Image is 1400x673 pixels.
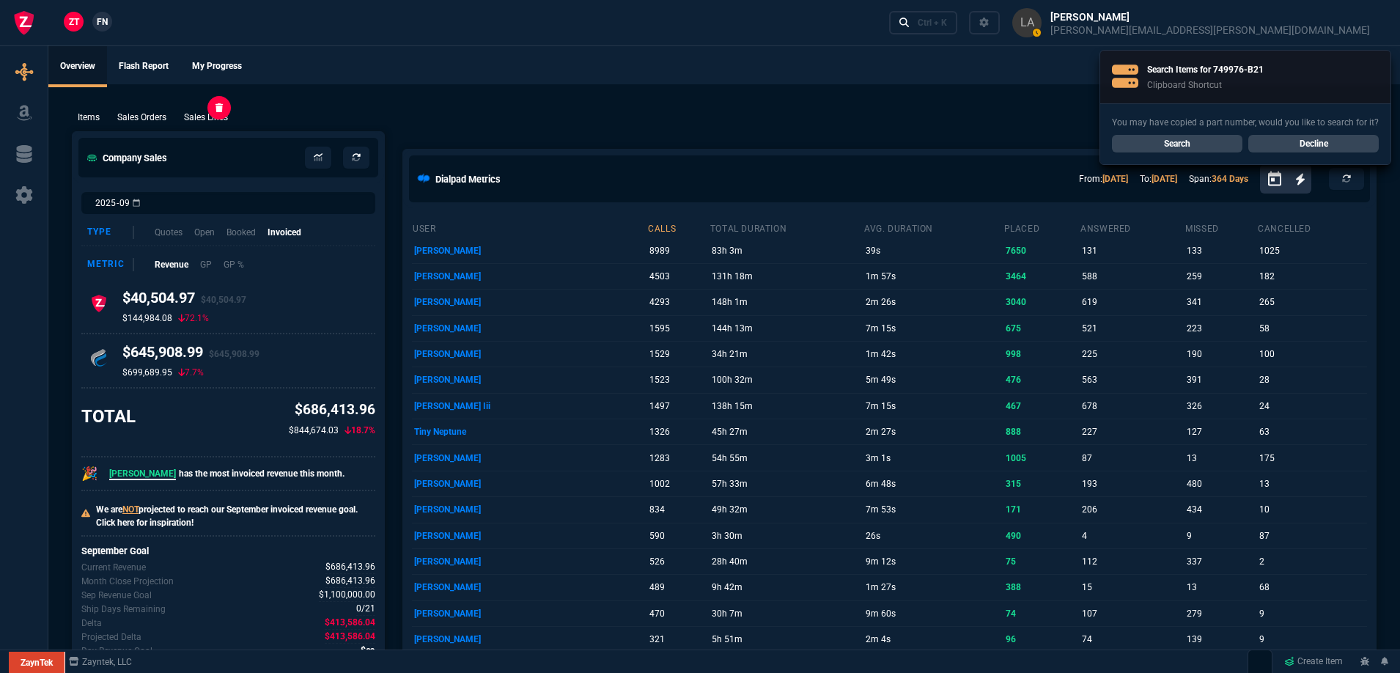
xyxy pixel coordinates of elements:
p: spec.value [306,588,376,602]
p: 341 [1187,292,1255,312]
p: 87 [1259,526,1364,546]
p: 9 [1259,629,1364,650]
p: 13 [1187,448,1255,468]
p: 127 [1187,422,1255,442]
p: 326 [1187,396,1255,416]
p: 521 [1082,318,1182,339]
span: NOT [122,504,139,515]
div: Type [87,226,134,239]
p: 1002 [649,474,707,494]
p: 68 [1259,577,1364,597]
p: 227 [1082,422,1182,442]
p: From: [1079,172,1128,185]
p: 1025 [1259,240,1364,261]
p: 476 [1006,369,1077,390]
p: 63 [1259,422,1364,442]
p: 2m 27s [866,422,1001,442]
p: 6m 48s [866,474,1001,494]
p: 28 [1259,369,1364,390]
p: 619 [1082,292,1182,312]
p: $686,413.96 [289,400,375,421]
th: calls [647,217,710,238]
p: 133 [1187,240,1255,261]
p: 3m 1s [866,448,1001,468]
p: [PERSON_NAME] [414,369,645,390]
th: answered [1080,217,1185,238]
p: 480 [1187,474,1255,494]
p: 315 [1006,474,1077,494]
p: spec.value [312,574,376,588]
span: The difference between the current month's Revenue goal and projected month-end. [325,630,375,644]
a: My Progress [180,46,254,87]
p: 7m 53s [866,499,1001,520]
p: 1497 [649,396,707,416]
p: 112 [1082,551,1182,572]
p: 34h 21m [712,344,861,364]
p: 490 [1006,526,1077,546]
p: 1529 [649,344,707,364]
p: 26s [866,526,1001,546]
p: [PERSON_NAME] [414,551,645,572]
a: Create Item [1278,651,1349,673]
p: 74 [1082,629,1182,650]
p: 675 [1006,318,1077,339]
p: Uses current month's data to project the month's close. [81,575,174,588]
p: 563 [1082,369,1182,390]
p: [PERSON_NAME] Iii [414,396,645,416]
p: [PERSON_NAME] [414,603,645,624]
p: 265 [1259,292,1364,312]
h3: TOTAL [81,405,136,427]
p: [PERSON_NAME] [414,292,645,312]
p: 10 [1259,499,1364,520]
p: $144,984.08 [122,312,172,324]
p: 279 [1187,603,1255,624]
p: 337 [1187,551,1255,572]
p: 4293 [649,292,707,312]
p: 467 [1006,396,1077,416]
p: 3h 30m [712,526,861,546]
p: 259 [1187,266,1255,287]
p: 138h 15m [712,396,861,416]
p: 2m 4s [866,629,1001,650]
div: Ctrl + K [918,17,947,29]
p: We are projected to reach our September invoiced revenue goal. Click here for inspiration! [96,503,375,529]
p: 7m 15s [866,318,1001,339]
p: 1m 42s [866,344,1001,364]
p: 87 [1082,448,1182,468]
p: 8989 [649,240,707,261]
p: [PERSON_NAME] [414,499,645,520]
span: [PERSON_NAME] [109,468,176,480]
p: 5m 49s [866,369,1001,390]
p: 100 [1259,344,1364,364]
p: 193 [1082,474,1182,494]
p: Open [194,226,215,239]
p: 1326 [649,422,707,442]
p: 148h 1m [712,292,861,312]
p: 998 [1006,344,1077,364]
p: [PERSON_NAME] [414,318,645,339]
p: [PERSON_NAME] [414,240,645,261]
p: 9 [1187,526,1255,546]
p: Invoiced [268,226,301,239]
span: $40,504.97 [201,295,246,305]
p: 678 [1082,396,1182,416]
p: [PERSON_NAME] [414,266,645,287]
p: 49h 32m [712,499,861,520]
p: 7650 [1006,240,1077,261]
p: spec.value [312,616,376,630]
p: Booked [226,226,256,239]
p: 🎉 [81,463,97,484]
p: 225 [1082,344,1182,364]
p: GP % [224,258,244,271]
p: 3464 [1006,266,1077,287]
p: 131h 18m [712,266,861,287]
span: The difference between the current month's Revenue and the goal. [325,616,375,630]
p: [PERSON_NAME] [414,474,645,494]
p: 489 [649,577,707,597]
p: Clipboard Shortcut [1147,79,1264,91]
h5: Company Sales [87,151,167,165]
span: FN [97,15,108,29]
p: $844,674.03 [289,424,339,437]
a: Flash Report [107,46,180,87]
p: [PERSON_NAME] [414,577,645,597]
